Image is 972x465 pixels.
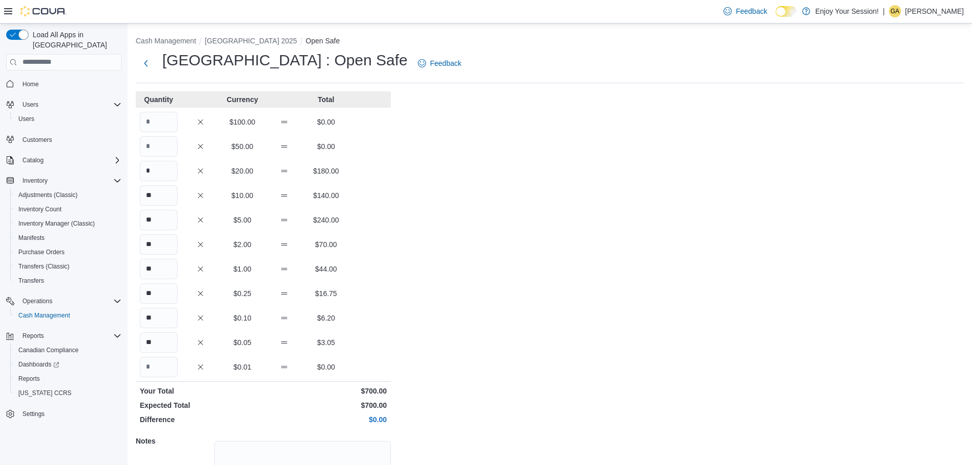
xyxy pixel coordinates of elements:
p: $0.10 [223,313,261,323]
span: Reports [18,375,40,383]
button: Adjustments (Classic) [10,188,126,202]
input: Quantity [140,234,178,255]
button: Operations [2,294,126,308]
div: George Andonian [889,5,901,17]
span: [US_STATE] CCRS [18,389,71,397]
a: Feedback [414,53,465,74]
p: $0.00 [307,141,345,152]
button: Catalog [2,153,126,167]
span: GA [890,5,899,17]
input: Quantity [140,112,178,132]
a: Cash Management [14,309,74,322]
p: Currency [223,94,261,105]
span: Inventory Manager (Classic) [18,219,95,228]
span: Canadian Compliance [18,346,79,354]
span: Dashboards [14,358,121,371]
a: Purchase Orders [14,246,69,258]
a: [US_STATE] CCRS [14,387,76,399]
p: $44.00 [307,264,345,274]
span: Inventory Manager (Classic) [14,217,121,230]
a: Canadian Compliance [14,344,83,356]
h1: [GEOGRAPHIC_DATA] : Open Safe [162,50,408,70]
p: Your Total [140,386,261,396]
span: Settings [22,410,44,418]
button: Users [2,97,126,112]
button: Reports [18,330,48,342]
span: Reports [14,373,121,385]
span: Canadian Compliance [14,344,121,356]
a: Feedback [719,1,771,21]
span: Feedback [736,6,767,16]
p: $3.05 [307,337,345,348]
button: Reports [10,372,126,386]
span: Adjustments (Classic) [18,191,78,199]
a: Settings [18,408,48,420]
nav: An example of EuiBreadcrumbs [136,36,964,48]
span: Inventory Count [14,203,121,215]
a: Transfers [14,275,48,287]
button: Reports [2,329,126,343]
span: Feedback [430,58,461,68]
a: Adjustments (Classic) [14,189,82,201]
p: | [883,5,885,17]
button: Purchase Orders [10,245,126,259]
a: Customers [18,134,56,146]
p: $700.00 [265,400,387,410]
button: Catalog [18,154,47,166]
span: Users [22,101,38,109]
p: $0.00 [307,117,345,127]
span: Users [14,113,121,125]
a: Home [18,78,43,90]
p: $20.00 [223,166,261,176]
nav: Complex example [6,72,121,448]
p: Expected Total [140,400,261,410]
span: Customers [22,136,52,144]
button: Home [2,77,126,91]
button: [US_STATE] CCRS [10,386,126,400]
input: Quantity [140,259,178,279]
span: Inventory [22,177,47,185]
a: Dashboards [10,357,126,372]
p: $240.00 [307,215,345,225]
p: $0.05 [223,337,261,348]
button: Transfers (Classic) [10,259,126,274]
button: Users [18,99,42,111]
span: Dashboards [18,360,59,369]
span: Load All Apps in [GEOGRAPHIC_DATA] [29,30,121,50]
input: Quantity [140,357,178,377]
p: $100.00 [223,117,261,127]
p: Enjoy Your Session! [815,5,879,17]
input: Dark Mode [776,6,797,17]
button: Customers [2,132,126,147]
button: Inventory Manager (Classic) [10,216,126,231]
button: Inventory [18,175,52,187]
a: Inventory Count [14,203,66,215]
button: Manifests [10,231,126,245]
button: Canadian Compliance [10,343,126,357]
a: Dashboards [14,358,63,371]
span: Users [18,115,34,123]
p: $70.00 [307,239,345,250]
button: Cash Management [136,37,196,45]
span: Purchase Orders [18,248,65,256]
span: Reports [18,330,121,342]
p: $5.00 [223,215,261,225]
p: $0.00 [307,362,345,372]
input: Quantity [140,332,178,353]
span: Cash Management [18,311,70,320]
p: $140.00 [307,190,345,201]
span: Adjustments (Classic) [14,189,121,201]
input: Quantity [140,161,178,181]
span: Manifests [18,234,44,242]
p: Quantity [140,94,178,105]
button: Operations [18,295,57,307]
input: Quantity [140,185,178,206]
span: Transfers [14,275,121,287]
span: Transfers (Classic) [18,262,69,271]
span: Settings [18,407,121,420]
span: Inventory Count [18,205,62,213]
a: Users [14,113,38,125]
p: $0.01 [223,362,261,372]
input: Quantity [140,136,178,157]
span: Users [18,99,121,111]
